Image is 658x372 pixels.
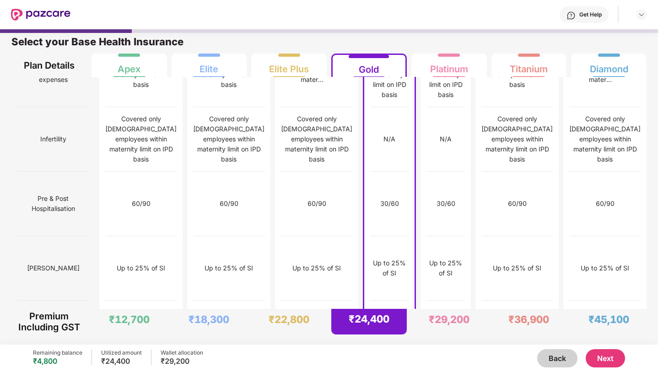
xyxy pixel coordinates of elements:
[292,263,341,273] div: Up to 25% of SI
[638,11,645,18] img: svg+xml;base64,PHN2ZyBpZD0iRHJvcGRvd24tMzJ4MzIiIHhtbG5zPSJodHRwOi8vd3d3LnczLm9yZy8yMDAwL3N2ZyIgd2...
[581,263,629,273] div: Up to 25% of SI
[590,56,628,75] div: Diamond
[359,57,379,75] div: Gold
[307,199,326,209] div: 60/90
[101,349,142,356] div: Utilized amount
[11,35,647,54] div: Select your Base Health Insurance
[281,114,352,164] div: Covered only [DEMOGRAPHIC_DATA] employees within maternity limit on IPD basis
[17,190,89,217] span: Pre & Post Hospitalisation
[510,56,548,75] div: Titanium
[437,199,455,209] div: 30/60
[161,349,203,356] div: Wallet allocation
[189,313,229,326] div: ₹18,300
[33,349,82,356] div: Remaining balance
[269,56,309,75] div: Elite Plus
[349,313,389,325] div: ₹24,400
[537,349,577,367] button: Back
[40,130,66,148] span: Infertility
[481,114,553,164] div: Covered only [DEMOGRAPHIC_DATA] employees within maternity limit on IPD basis
[508,199,527,209] div: 60/90
[101,356,142,366] div: ₹24,400
[161,356,203,366] div: ₹29,200
[109,313,150,326] div: ₹12,700
[132,199,151,209] div: 60/90
[11,9,70,21] img: New Pazcare Logo
[118,56,140,75] div: Apex
[596,199,615,209] div: 60/90
[370,258,409,278] div: Up to 25% of SI
[440,134,452,144] div: N/A
[27,259,80,277] span: [PERSON_NAME]
[579,11,602,18] div: Get Help
[200,56,218,75] div: Elite
[380,199,399,209] div: 30/60
[426,258,465,278] div: Up to 25% of SI
[117,263,165,273] div: Up to 25% of SI
[105,114,177,164] div: Covered only [DEMOGRAPHIC_DATA] employees within maternity limit on IPD basis
[17,309,81,334] div: Premium Including GST
[508,313,549,326] div: ₹36,900
[33,356,82,366] div: ₹4,800
[569,114,641,164] div: Covered only [DEMOGRAPHIC_DATA] employees within maternity limit on IPD basis
[220,199,238,209] div: 60/90
[586,349,625,367] button: Next
[205,263,253,273] div: Up to 25% of SI
[430,56,468,75] div: Platinum
[17,54,81,77] div: Plan Details
[269,313,309,326] div: ₹22,800
[493,263,541,273] div: Up to 25% of SI
[193,114,264,164] div: Covered only [DEMOGRAPHIC_DATA] employees within maternity limit on IPD basis
[588,313,629,326] div: ₹45,100
[429,313,469,326] div: ₹29,200
[566,11,576,20] img: svg+xml;base64,PHN2ZyBpZD0iSGVscC0zMngzMiIgeG1sbnM9Imh0dHA6Ly93d3cudzMub3JnLzIwMDAvc3ZnIiB3aWR0aD...
[383,134,395,144] div: N/A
